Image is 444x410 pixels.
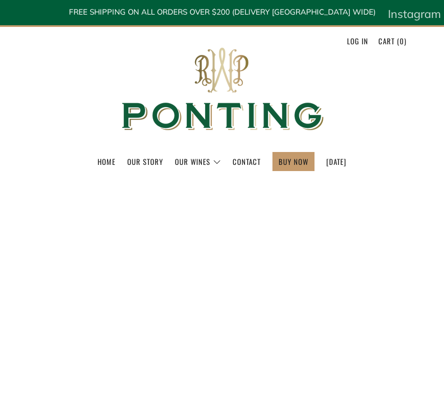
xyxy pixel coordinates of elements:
a: Home [98,153,115,171]
span: 0 [400,35,404,47]
a: BUY NOW [279,153,308,171]
img: Ponting Wines [110,27,334,152]
span: Instagram [388,7,441,21]
a: Contact [233,153,261,171]
a: Our Story [127,153,163,171]
a: Instagram [388,3,441,25]
a: Cart (0) [378,32,406,50]
a: Our Wines [175,153,221,171]
a: [DATE] [326,153,346,171]
a: Log in [347,32,368,50]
